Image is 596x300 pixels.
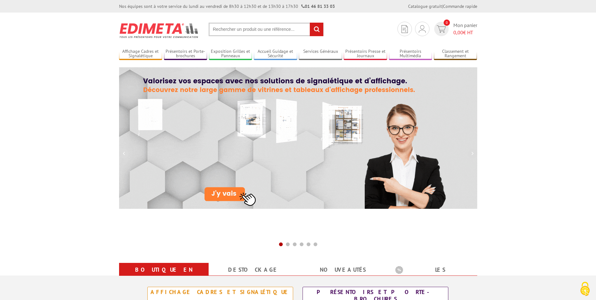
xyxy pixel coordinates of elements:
a: Services Généraux [299,49,342,59]
img: Cookies (fenêtre modale) [577,281,593,297]
img: devis rapide [419,25,426,33]
span: Mon panier [453,22,477,36]
a: Présentoirs Multimédia [389,49,432,59]
a: Exposition Grilles et Panneaux [209,49,252,59]
a: Boutique en ligne [127,264,201,287]
div: Nos équipes sont à votre service du lundi au vendredi de 8h30 à 12h30 et de 13h30 à 17h30 [119,3,335,9]
img: Présentoir, panneau, stand - Edimeta - PLV, affichage, mobilier bureau, entreprise [119,19,199,42]
a: Catalogue gratuit [408,3,442,9]
a: devis rapide 0 Mon panier 0,00€ HT [433,22,477,36]
span: 0 [444,19,450,26]
div: | [408,3,477,9]
a: Destockage [216,264,291,275]
a: Commande rapide [443,3,477,9]
strong: 01 46 81 33 03 [301,3,335,9]
a: Présentoirs et Porte-brochures [164,49,207,59]
a: Les promotions [395,264,470,287]
span: € HT [453,29,477,36]
b: Les promotions [395,264,474,277]
a: nouveautés [306,264,380,275]
input: rechercher [310,23,323,36]
input: Rechercher un produit ou une référence... [209,23,324,36]
a: Affichage Cadres et Signalétique [119,49,162,59]
img: devis rapide [402,25,408,33]
span: 0,00 [453,29,463,36]
div: Affichage Cadres et Signalétique [149,289,291,296]
a: Présentoirs Presse et Journaux [344,49,387,59]
a: Accueil Guidage et Sécurité [254,49,297,59]
button: Cookies (fenêtre modale) [574,279,596,300]
a: Classement et Rangement [434,49,477,59]
img: devis rapide [437,25,446,33]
